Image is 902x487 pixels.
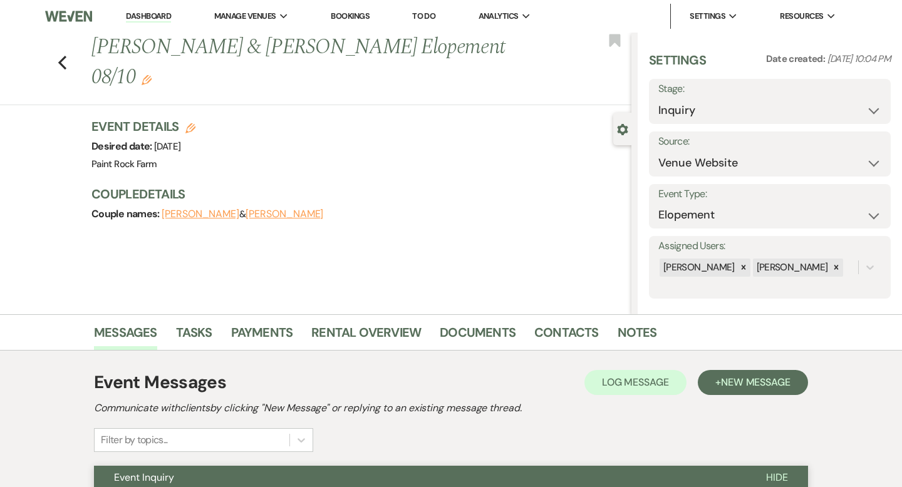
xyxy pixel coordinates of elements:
[331,11,370,21] a: Bookings
[91,140,154,153] span: Desired date:
[91,33,519,92] h1: [PERSON_NAME] & [PERSON_NAME] Elopement 08/10
[658,80,881,98] label: Stage:
[154,140,180,153] span: [DATE]
[584,370,687,395] button: Log Message
[658,237,881,255] label: Assigned Users:
[479,10,519,23] span: Analytics
[91,207,162,220] span: Couple names:
[162,208,323,220] span: &
[231,322,293,350] a: Payments
[142,74,152,85] button: Edit
[602,376,669,389] span: Log Message
[162,209,239,219] button: [PERSON_NAME]
[753,259,830,277] div: [PERSON_NAME]
[94,322,157,350] a: Messages
[617,123,628,135] button: Close lead details
[766,53,827,65] span: Date created:
[176,322,212,350] a: Tasks
[721,376,791,389] span: New Message
[690,10,725,23] span: Settings
[766,471,788,484] span: Hide
[114,471,174,484] span: Event Inquiry
[94,369,226,396] h1: Event Messages
[126,11,171,23] a: Dashboard
[91,118,195,135] h3: Event Details
[412,11,435,21] a: To Do
[91,158,157,170] span: Paint Rock Farm
[827,53,891,65] span: [DATE] 10:04 PM
[658,133,881,151] label: Source:
[101,433,168,448] div: Filter by topics...
[660,259,737,277] div: [PERSON_NAME]
[91,185,619,203] h3: Couple Details
[698,370,808,395] button: +New Message
[618,322,657,350] a: Notes
[649,51,706,79] h3: Settings
[658,185,881,203] label: Event Type:
[534,322,599,350] a: Contacts
[246,209,323,219] button: [PERSON_NAME]
[45,3,92,29] img: Weven Logo
[780,10,823,23] span: Resources
[440,322,516,350] a: Documents
[94,401,808,416] h2: Communicate with clients by clicking "New Message" or replying to an existing message thread.
[214,10,276,23] span: Manage Venues
[311,322,421,350] a: Rental Overview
